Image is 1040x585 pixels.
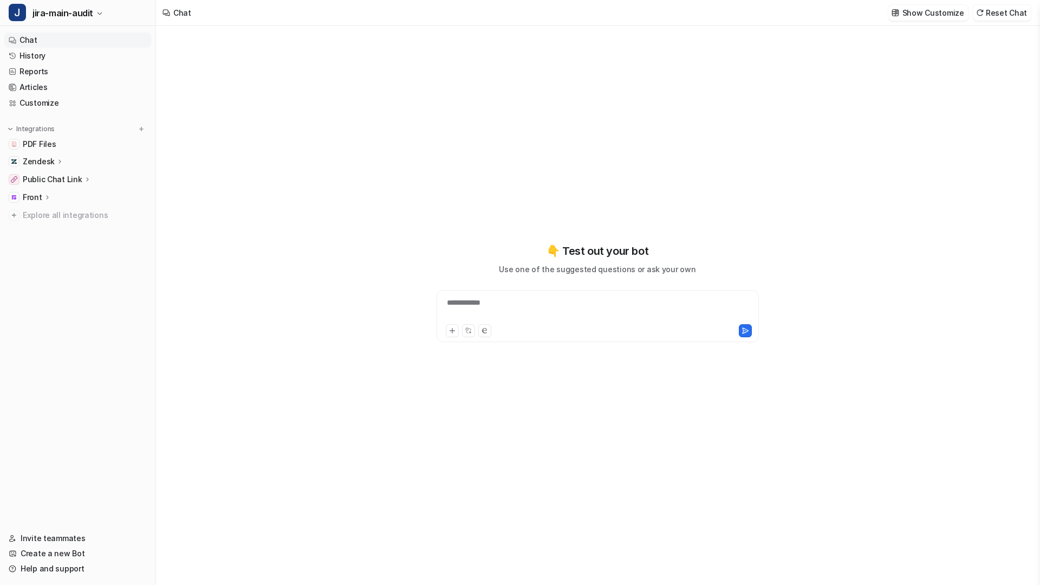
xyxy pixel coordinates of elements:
[4,33,151,48] a: Chat
[16,125,55,133] p: Integrations
[4,95,151,111] a: Customize
[23,174,82,185] p: Public Chat Link
[11,158,17,165] img: Zendesk
[173,7,191,18] div: Chat
[4,208,151,223] a: Explore all integrations
[11,176,17,183] img: Public Chat Link
[23,192,42,203] p: Front
[4,531,151,546] a: Invite teammates
[902,7,964,18] p: Show Customize
[888,5,968,21] button: Show Customize
[32,5,93,21] span: jira-main-audit
[4,561,151,576] a: Help and support
[4,64,151,79] a: Reports
[547,243,648,259] p: 👇 Test out your bot
[892,9,899,17] img: customize
[4,546,151,561] a: Create a new Bot
[6,125,14,133] img: expand menu
[4,124,58,134] button: Integrations
[138,125,145,133] img: menu_add.svg
[23,156,55,167] p: Zendesk
[973,5,1031,21] button: Reset Chat
[4,48,151,63] a: History
[23,207,147,224] span: Explore all integrations
[4,80,151,95] a: Articles
[499,263,695,275] p: Use one of the suggested questions or ask your own
[11,141,17,147] img: PDF Files
[976,9,984,17] img: reset
[9,4,26,21] span: J
[9,210,19,221] img: explore all integrations
[23,139,56,150] span: PDF Files
[4,137,151,152] a: PDF FilesPDF Files
[11,194,17,201] img: Front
